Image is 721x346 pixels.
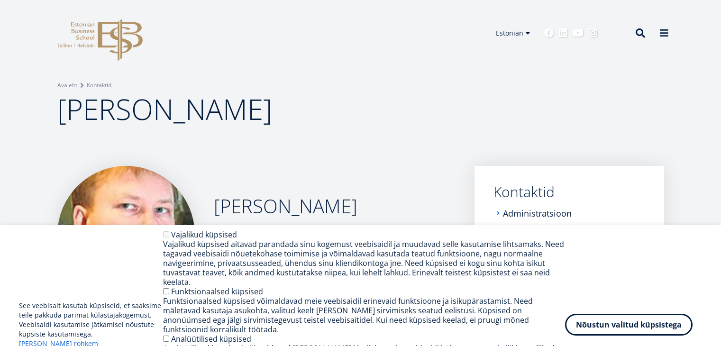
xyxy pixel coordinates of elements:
label: Vajalikud küpsised [171,229,237,240]
h2: [PERSON_NAME] [214,194,390,218]
a: Kontaktid [493,185,645,199]
div: Dotsent [214,223,390,237]
div: Vajalikud küpsised aitavad parandada sinu kogemust veebisaidil ja muudavad selle kasutamise lihts... [163,239,565,287]
a: Kontaktid [87,81,111,90]
a: Instagram [588,28,598,38]
a: Avaleht [57,81,77,90]
label: Funktsionaalsed küpsised [171,286,263,297]
img: Indrek Kaldo [57,166,195,303]
a: Linkedin [558,28,568,38]
a: Facebook [544,28,554,38]
a: Administratsioon [503,209,572,218]
div: Funktsionaalsed küpsised võimaldavad meie veebisaidil erinevaid funktsioone ja isikupärastamist. ... [163,296,565,334]
span: [PERSON_NAME] [57,90,272,128]
label: Analüütilised küpsised [171,334,251,344]
a: Youtube [573,28,584,38]
button: Nõustun valitud küpsistega [565,314,693,336]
